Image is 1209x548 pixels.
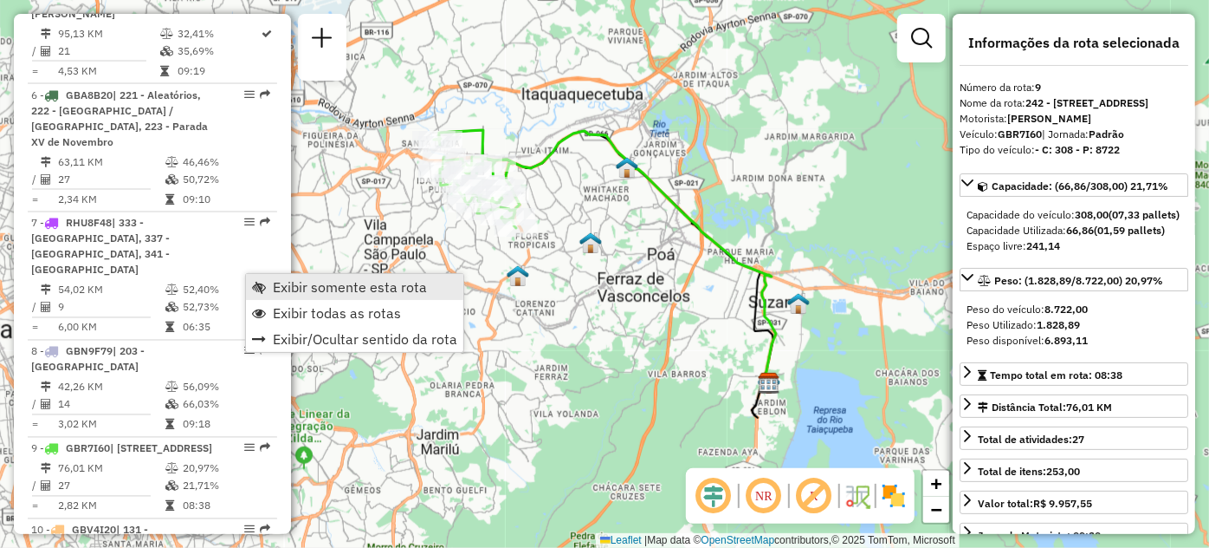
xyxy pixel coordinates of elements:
[596,533,960,548] div: Map data © contributors,© 2025 TomTom, Microsoft
[41,400,51,410] i: Total de Atividades
[260,525,270,535] em: Rota exportada
[960,80,1188,95] div: Número da rota:
[743,475,785,517] span: Ocultar NR
[57,319,165,336] td: 6,00 KM
[66,88,113,101] span: GBA8B20
[182,416,269,434] td: 09:18
[693,475,734,517] span: Ocultar deslocamento
[960,35,1188,51] h4: Informações da rota selecionada
[1044,303,1088,316] strong: 8.722,00
[41,46,51,56] i: Total de Atividades
[31,217,170,277] span: 7 -
[41,29,51,39] i: Distância Total
[994,274,1163,287] span: Peso: (1.828,89/8.722,00) 20,97%
[165,303,178,313] i: % de utilização da cubagem
[960,523,1188,546] a: Jornada Motorista: 09:20
[31,299,40,316] td: /
[165,157,178,167] i: % de utilização do peso
[1035,81,1041,94] strong: 9
[31,62,40,80] td: =
[305,21,339,60] a: Nova sessão e pesquisa
[41,382,51,393] i: Distância Total
[165,501,174,512] i: Tempo total em rota
[246,274,463,300] li: Exibir somente esta rota
[57,153,165,171] td: 63,11 KM
[182,191,269,208] td: 09:10
[31,191,40,208] td: =
[182,478,269,495] td: 21,71%
[57,282,165,299] td: 54,02 KM
[244,525,255,535] em: Opções
[165,420,174,430] i: Tempo total em rota
[31,88,208,148] span: | 221 - Aleatórios, 222 - [GEOGRAPHIC_DATA] / [GEOGRAPHIC_DATA], 223 - Parada XV de Novembro
[165,464,178,474] i: % de utilização do peso
[66,442,110,455] span: GBR7I60
[182,396,269,414] td: 66,03%
[960,111,1188,127] div: Motorista:
[1042,127,1124,140] span: | Jornada:
[31,345,145,374] span: | 203 - [GEOGRAPHIC_DATA]
[880,482,908,510] img: Exibir/Ocultar setores
[31,416,40,434] td: =
[844,482,871,510] img: Fluxo de ruas
[246,326,463,352] li: Exibir/Ocultar sentido da rota
[967,333,1181,349] div: Peso disponível:
[182,299,269,316] td: 52,73%
[57,42,159,60] td: 21
[1046,465,1080,478] strong: 253,00
[960,459,1188,482] a: Total de itens:253,00
[244,346,255,356] em: Opções
[41,481,51,492] i: Total de Atividades
[1066,401,1112,414] span: 76,01 KM
[1037,318,1080,331] strong: 1.828,89
[31,171,40,188] td: /
[57,396,165,414] td: 14
[793,475,835,517] span: Exibir rótulo
[960,95,1188,111] div: Nome da rota:
[1109,208,1180,221] strong: (07,33 pallets)
[165,194,174,205] i: Tempo total em rota
[978,496,1092,512] div: Valor total:
[923,497,949,523] a: Zoom out
[998,127,1042,140] strong: GBR7I60
[967,207,1181,223] div: Capacidade do veículo:
[165,382,178,393] i: % de utilização do peso
[960,427,1188,450] a: Total de atividades:27
[960,491,1188,514] a: Valor total:R$ 9.957,55
[507,264,529,287] img: DS Teste
[273,332,457,346] span: Exibir/Ocultar sentido da rota
[931,499,942,520] span: −
[990,369,1122,382] span: Tempo total em rota: 08:38
[57,478,165,495] td: 27
[57,62,159,80] td: 4,53 KM
[260,443,270,453] em: Rota exportada
[182,319,269,336] td: 06:35
[31,88,208,148] span: 6 -
[31,396,40,414] td: /
[960,200,1188,261] div: Capacidade: (66,86/308,00) 21,71%
[1094,224,1165,237] strong: (01,59 pallets)
[160,66,169,76] i: Tempo total em rota
[57,299,165,316] td: 9
[182,460,269,478] td: 20,97%
[72,524,116,537] span: GBV4I20
[31,498,40,515] td: =
[967,303,1088,316] span: Peso do veículo:
[57,191,165,208] td: 2,34 KM
[66,217,112,230] span: RHU8F48
[616,156,638,179] img: 631 UDC Light WCL Cidade Kemel
[165,174,178,185] i: % de utilização da cubagem
[31,217,170,277] span: | 333 - [GEOGRAPHIC_DATA], 337 - [GEOGRAPHIC_DATA], 341 - [GEOGRAPHIC_DATA]
[31,42,40,60] td: /
[1089,127,1124,140] strong: Padrão
[177,42,261,60] td: 35,69%
[57,498,165,515] td: 2,82 KM
[41,464,51,474] i: Distância Total
[41,285,51,296] i: Distância Total
[177,25,261,42] td: 32,41%
[904,21,939,55] a: Exibir filtros
[273,280,427,294] span: Exibir somente esta rota
[182,282,269,299] td: 52,40%
[41,157,51,167] i: Distância Total
[41,174,51,185] i: Total de Atividades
